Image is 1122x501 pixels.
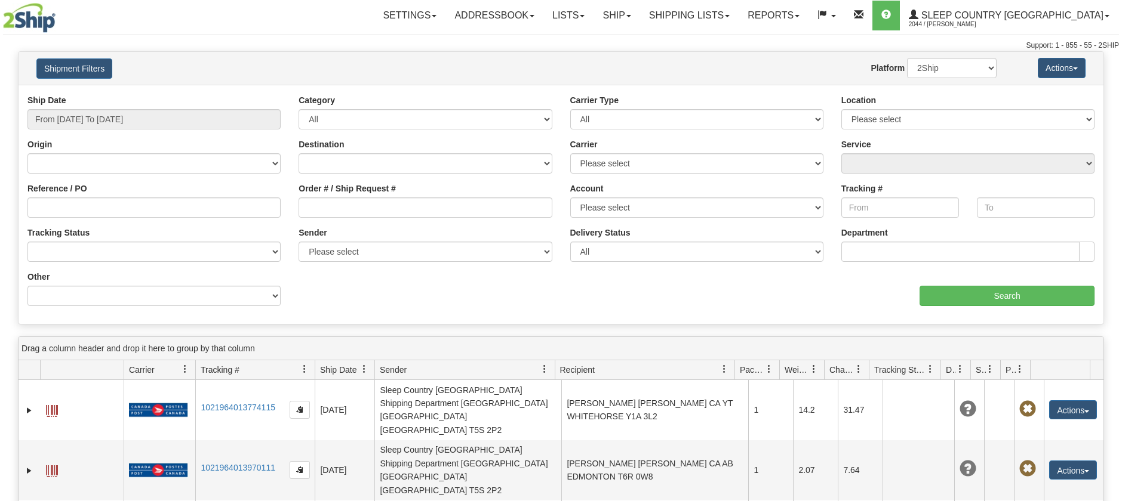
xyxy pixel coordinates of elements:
a: Sender filter column settings [534,359,555,379]
td: [DATE] [315,440,374,500]
span: Pickup Not Assigned [1019,401,1036,417]
label: Tracking # [841,183,883,194]
td: [DATE] [315,380,374,440]
label: Department [841,227,888,239]
a: Shipment Issues filter column settings [980,359,1000,379]
span: Shipment Issues [976,364,986,376]
td: [PERSON_NAME] [PERSON_NAME] CA YT WHITEHORSE Y1A 3L2 [561,380,748,440]
span: Tracking Status [874,364,926,376]
iframe: chat widget [1095,190,1121,311]
div: grid grouping header [19,337,1103,360]
span: Tracking # [201,364,239,376]
input: To [977,197,1095,218]
label: Ship Date [27,94,66,106]
td: 7.64 [838,440,883,500]
span: Weight [785,364,810,376]
span: Carrier [129,364,155,376]
a: Recipient filter column settings [714,359,734,379]
a: Expand [23,404,35,416]
a: Carrier filter column settings [175,359,195,379]
label: Other [27,271,50,283]
td: 14.2 [793,380,838,440]
td: 31.47 [838,380,883,440]
td: 1 [748,380,793,440]
button: Actions [1038,58,1086,78]
a: Tracking Status filter column settings [920,359,940,379]
span: Sender [380,364,407,376]
label: Sender [299,227,327,239]
td: Sleep Country [GEOGRAPHIC_DATA] Shipping Department [GEOGRAPHIC_DATA] [GEOGRAPHIC_DATA] [GEOGRAPH... [374,380,561,440]
span: Ship Date [320,364,356,376]
a: Weight filter column settings [804,359,824,379]
span: Pickup Not Assigned [1019,460,1036,477]
label: Reference / PO [27,183,87,194]
span: Delivery Status [946,364,956,376]
label: Service [841,138,871,150]
button: Copy to clipboard [290,401,310,419]
span: Packages [740,364,765,376]
label: Location [841,94,876,106]
a: Shipping lists [640,1,739,30]
input: Search [920,286,1095,306]
span: 2044 / [PERSON_NAME] [909,18,998,30]
a: Settings [374,1,445,30]
span: Unknown [960,401,976,417]
button: Copy to clipboard [290,461,310,479]
label: Account [570,183,604,194]
a: Expand [23,465,35,477]
td: 1 [748,440,793,500]
a: Lists [543,1,594,30]
span: Unknown [960,460,976,477]
img: logo2044.jpg [3,3,56,33]
button: Actions [1049,460,1097,480]
label: Category [299,94,335,106]
span: Recipient [560,364,595,376]
td: Sleep Country [GEOGRAPHIC_DATA] Shipping Department [GEOGRAPHIC_DATA] [GEOGRAPHIC_DATA] [GEOGRAPH... [374,440,561,500]
label: Origin [27,138,52,150]
a: Label [46,400,58,419]
a: 1021964013774115 [201,403,275,412]
label: Carrier [570,138,598,150]
a: Pickup Status filter column settings [1010,359,1030,379]
div: Support: 1 - 855 - 55 - 2SHIP [3,41,1119,51]
img: 20 - Canada Post [129,463,187,478]
a: Label [46,460,58,479]
a: Ship [594,1,640,30]
a: Tracking # filter column settings [294,359,315,379]
input: From [841,197,959,218]
span: Charge [829,364,854,376]
label: Delivery Status [570,227,631,239]
a: Reports [739,1,809,30]
img: 20 - Canada Post [129,403,187,417]
label: Platform [871,62,905,74]
label: Destination [299,138,344,150]
span: Sleep Country [GEOGRAPHIC_DATA] [918,10,1103,20]
a: Ship Date filter column settings [354,359,374,379]
a: Delivery Status filter column settings [950,359,970,379]
label: Order # / Ship Request # [299,183,396,194]
td: 2.07 [793,440,838,500]
label: Tracking Status [27,227,90,239]
a: 1021964013970111 [201,463,275,472]
button: Shipment Filters [36,58,112,79]
a: Sleep Country [GEOGRAPHIC_DATA] 2044 / [PERSON_NAME] [900,1,1118,30]
a: Charge filter column settings [849,359,869,379]
span: Pickup Status [1006,364,1016,376]
button: Actions [1049,400,1097,419]
a: Packages filter column settings [759,359,779,379]
td: [PERSON_NAME] [PERSON_NAME] CA AB EDMONTON T6R 0W8 [561,440,748,500]
a: Addressbook [445,1,543,30]
label: Carrier Type [570,94,619,106]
